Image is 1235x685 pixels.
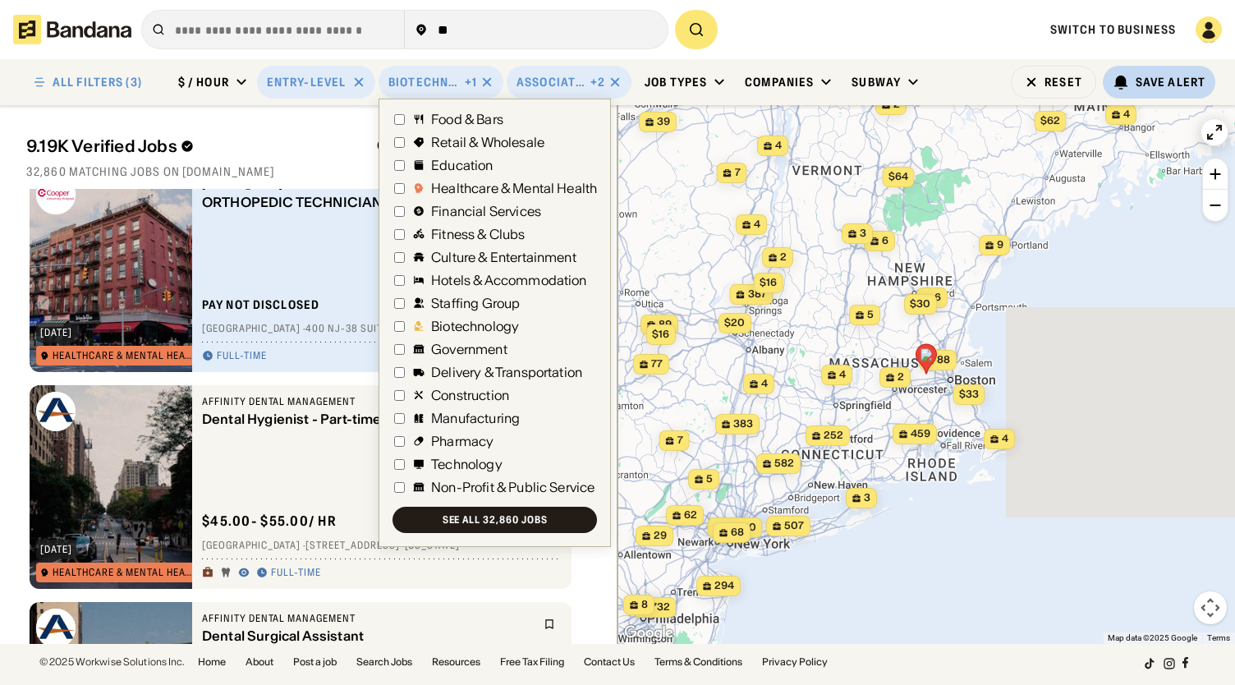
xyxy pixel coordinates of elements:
[1207,633,1230,642] a: Terms (opens in new tab)
[651,357,663,371] span: 77
[1108,633,1197,642] span: Map data ©2025 Google
[217,350,267,363] div: Full-time
[432,657,480,667] a: Resources
[202,411,534,427] div: Dental Hygienist - Part-time PT or Full-time
[1136,75,1205,90] div: Save Alert
[1050,22,1176,37] a: Switch to Business
[198,657,226,667] a: Home
[997,238,1003,252] span: 9
[706,472,713,486] span: 5
[431,182,597,195] div: Healthcare & Mental Health
[36,609,76,648] img: Affinity Dental Management logo
[622,623,676,644] a: Open this area in Google Maps (opens a new window)
[748,287,767,301] span: 387
[431,342,507,356] div: Government
[465,75,477,90] div: +1
[202,540,562,553] div: [GEOGRAPHIC_DATA] · [STREET_ADDRESS] · [US_STATE]
[202,628,534,644] div: Dental Surgical Assistant
[443,515,548,525] div: See all 32,860 jobs
[864,491,870,505] span: 3
[774,457,794,471] span: 582
[724,316,745,329] span: $20
[1194,591,1227,624] button: Map camera controls
[1044,76,1082,88] div: Reset
[760,276,777,288] span: $16
[959,388,979,400] span: $33
[867,308,874,322] span: 5
[500,657,564,667] a: Free Tax Filing
[731,526,744,540] span: 68
[202,612,534,625] div: Affinity Dental Management
[677,434,683,448] span: 7
[431,205,541,218] div: Financial Services
[39,657,185,667] div: © 2025 Workwise Solutions Inc.
[202,513,337,530] div: $ 45.00 - $55.00 / hr
[714,579,734,593] span: 294
[590,75,605,90] div: +2
[40,545,72,554] div: [DATE]
[246,657,273,667] a: About
[824,429,843,443] span: 252
[762,657,828,667] a: Privacy Policy
[431,320,519,333] div: Biotechnology
[784,519,804,533] span: 507
[745,75,814,90] div: Companies
[431,113,503,126] div: Food & Bars
[431,480,595,494] div: Non-Profit & Public Service
[202,323,562,336] div: [GEOGRAPHIC_DATA] · 400 NJ-38 Suite 100 · [GEOGRAPHIC_DATA]
[26,164,591,179] div: 32,860 matching jobs on [DOMAIN_NAME]
[645,75,707,90] div: Job Types
[735,166,741,180] span: 7
[53,76,142,88] div: ALL FILTERS (3)
[36,392,76,431] img: Affinity Dental Management logo
[937,353,950,367] span: 88
[431,228,525,241] div: Fitness & Clubs
[911,427,930,441] span: 459
[910,297,930,310] span: $30
[780,251,787,264] span: 2
[898,370,904,384] span: 2
[271,567,321,580] div: Full-time
[431,365,582,379] div: Delivery & Transportation
[654,657,742,667] a: Terms & Conditions
[657,115,670,129] span: 39
[431,274,587,287] div: Hotels & Accommodation
[178,75,229,90] div: $ / hour
[860,227,866,241] span: 3
[1040,114,1060,126] span: $62
[516,75,587,90] div: Associate's Degree
[431,434,494,448] div: Pharmacy
[775,139,782,153] span: 4
[651,600,670,614] span: 732
[431,136,544,149] div: Retail & Wholesale
[40,328,72,338] div: [DATE]
[852,75,901,90] div: Subway
[654,529,667,543] span: 29
[26,136,363,156] div: 9.19K Verified Jobs
[652,328,669,340] span: $16
[934,291,941,305] span: 6
[761,377,768,391] span: 4
[1002,432,1008,446] span: 4
[1123,108,1130,122] span: 4
[13,15,131,44] img: Bandana logotype
[431,411,520,425] div: Manufacturing
[431,159,493,172] div: Education
[26,189,591,644] div: grid
[839,368,846,382] span: 4
[659,318,672,332] span: 89
[356,657,412,667] a: Search Jobs
[267,75,346,90] div: Entry-Level
[882,234,888,248] span: 6
[293,657,337,667] a: Post a job
[53,568,195,577] div: Healthcare & Mental Health
[202,195,534,210] div: ORTHOPEDIC TECHNICIAN
[726,521,756,535] span: 5,050
[431,251,576,264] div: Culture & Entertainment
[733,417,753,431] span: 383
[388,75,461,90] div: Biotechnology
[202,298,319,313] div: Pay not disclosed
[622,623,676,644] img: Google
[431,457,503,471] div: Technology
